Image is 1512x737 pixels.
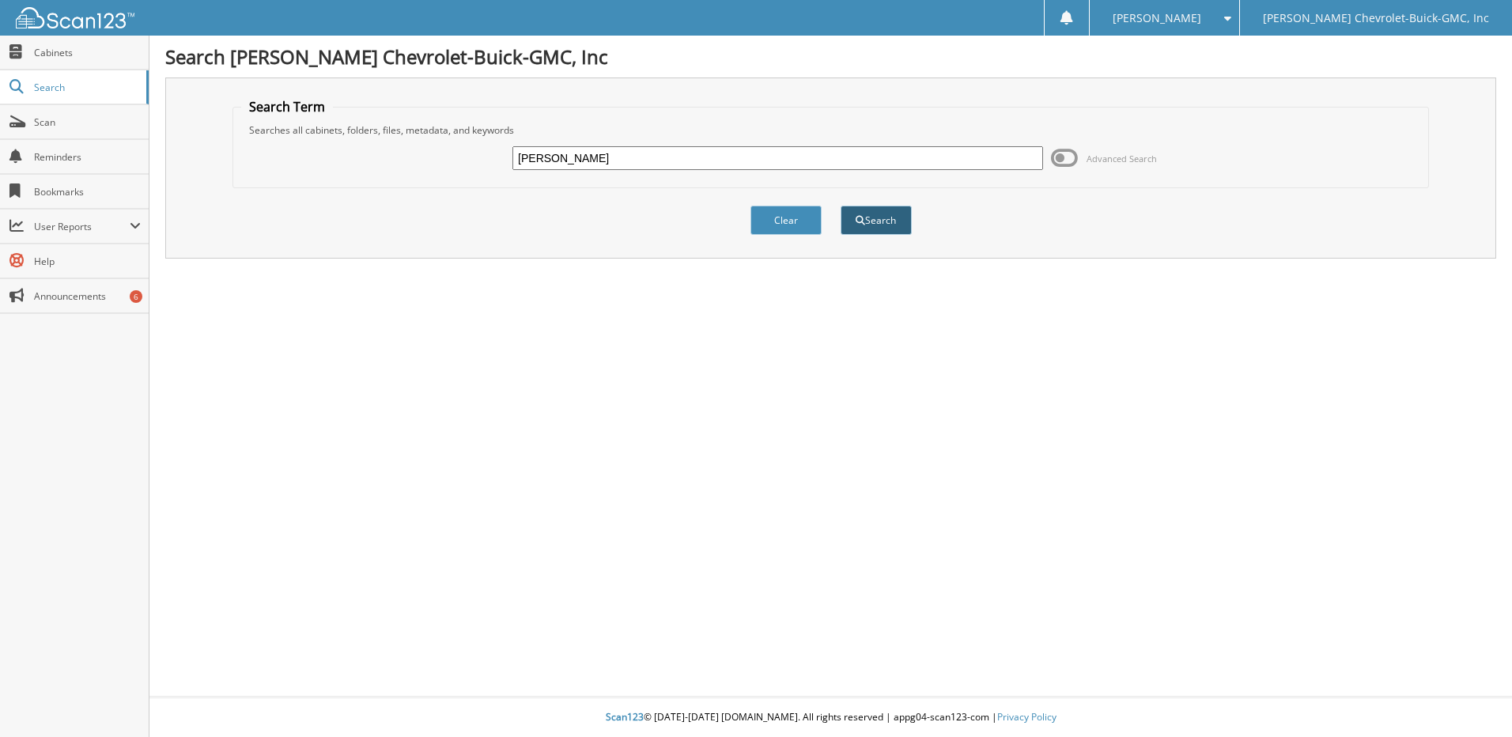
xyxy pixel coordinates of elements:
[34,150,141,164] span: Reminders
[750,206,822,235] button: Clear
[34,185,141,198] span: Bookmarks
[149,698,1512,737] div: © [DATE]-[DATE] [DOMAIN_NAME]. All rights reserved | appg04-scan123-com |
[1113,13,1201,23] span: [PERSON_NAME]
[34,220,130,233] span: User Reports
[241,123,1420,137] div: Searches all cabinets, folders, files, metadata, and keywords
[34,115,141,129] span: Scan
[16,7,134,28] img: scan123-logo-white.svg
[34,81,138,94] span: Search
[34,255,141,268] span: Help
[1263,13,1489,23] span: [PERSON_NAME] Chevrolet-Buick-GMC, Inc
[241,98,333,115] legend: Search Term
[997,710,1057,724] a: Privacy Policy
[1087,153,1157,164] span: Advanced Search
[841,206,912,235] button: Search
[606,710,644,724] span: Scan123
[165,43,1496,70] h1: Search [PERSON_NAME] Chevrolet-Buick-GMC, Inc
[130,290,142,303] div: 6
[1433,661,1512,737] iframe: Chat Widget
[34,289,141,303] span: Announcements
[34,46,141,59] span: Cabinets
